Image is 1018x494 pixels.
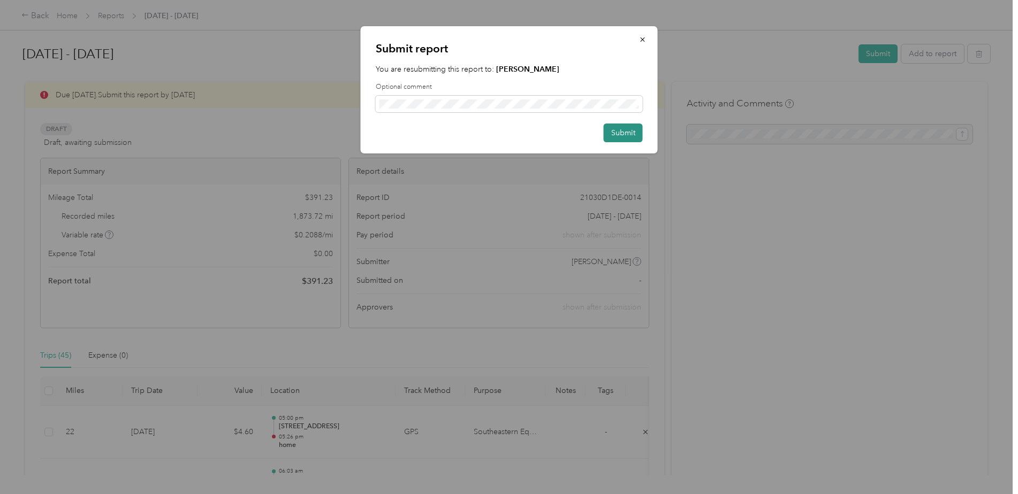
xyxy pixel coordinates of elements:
button: Submit [604,124,643,142]
p: You are resubmitting this report to: [376,64,643,75]
iframe: Everlance-gr Chat Button Frame [958,434,1018,494]
strong: [PERSON_NAME] [496,65,559,74]
p: Submit report [376,41,643,56]
label: Optional comment [376,82,643,92]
